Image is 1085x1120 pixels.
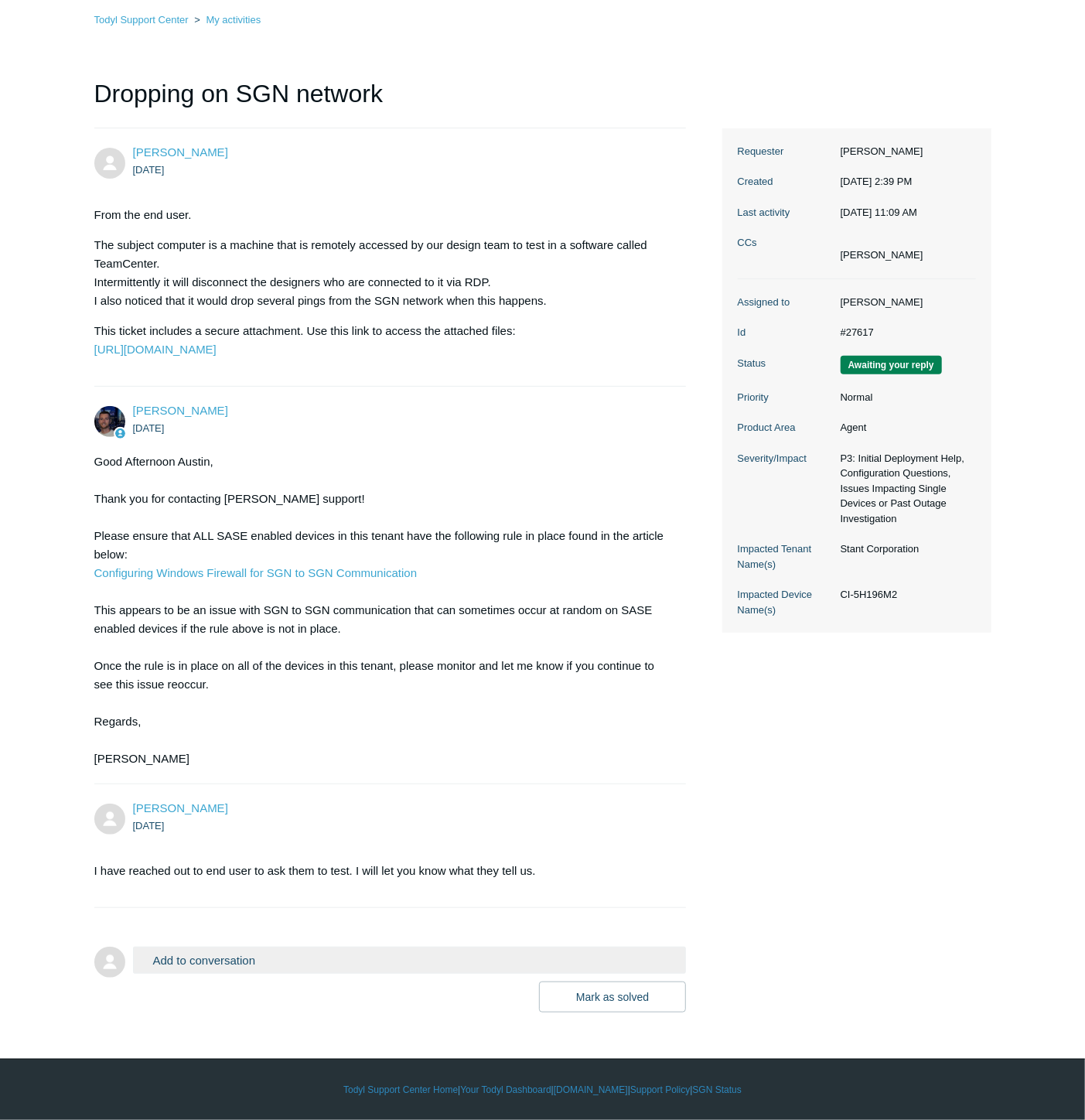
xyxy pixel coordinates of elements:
[94,343,217,356] a: [URL][DOMAIN_NAME]
[833,144,976,159] dd: [PERSON_NAME]
[133,801,228,814] span: Austin Pierce
[94,566,418,579] a: Configuring Windows Firewall for SGN to SGN Communication
[133,404,228,417] a: [PERSON_NAME]
[738,235,833,251] dt: CCs
[738,587,833,617] dt: Impacted Device Name(s)
[94,452,671,768] div: Good Afternoon Austin, Thank you for contacting [PERSON_NAME] support! Please ensure that ALL SAS...
[833,451,976,527] dd: P3: Initial Deployment Help, Configuration Questions, Issues Impacting Single Devices or Past Out...
[738,356,833,371] dt: Status
[833,420,976,435] dd: Agent
[841,176,913,187] time: 08/22/2025, 14:39
[841,356,942,374] span: We are waiting for you to respond
[94,322,671,359] p: This ticket includes a secure attachment. Use this link to access the attached files:
[630,1083,690,1097] a: Support Policy
[833,325,976,340] dd: #27617
[94,236,671,310] p: The subject computer is a machine that is remotely accessed by our design team to test in a softw...
[133,145,228,159] a: [PERSON_NAME]
[833,587,976,603] dd: CI-5H196M2
[833,390,976,405] dd: Normal
[133,947,687,974] button: Add to conversation
[841,207,917,218] time: 08/25/2025, 11:09
[841,248,923,263] li: Mike Huber
[738,541,833,572] dt: Impacted Tenant Name(s)
[833,541,976,557] dd: Stant Corporation
[206,14,261,26] a: My activities
[693,1083,742,1097] a: SGN Status
[539,982,686,1012] button: Mark as solved
[133,422,165,434] time: 08/22/2025, 14:44
[94,1083,991,1097] div: | | | |
[133,404,228,417] span: Connor Davis
[94,862,671,880] p: I have reached out to end user to ask them to test. I will let you know what they tell us.
[94,14,189,26] a: Todyl Support Center
[738,390,833,405] dt: Priority
[94,14,192,26] li: Todyl Support Center
[738,295,833,310] dt: Assigned to
[738,325,833,340] dt: Id
[133,801,228,814] a: [PERSON_NAME]
[738,174,833,190] dt: Created
[738,144,833,159] dt: Requester
[460,1083,551,1097] a: Your Todyl Dashboard
[94,75,687,128] h1: Dropping on SGN network
[554,1083,628,1097] a: [DOMAIN_NAME]
[191,14,261,26] li: My activities
[343,1083,458,1097] a: Todyl Support Center Home
[94,206,671,224] p: From the end user.
[738,420,833,435] dt: Product Area
[133,820,165,831] time: 08/25/2025, 08:45
[133,145,228,159] span: Austin Pierce
[738,451,833,466] dt: Severity/Impact
[738,205,833,220] dt: Last activity
[133,164,165,176] time: 08/22/2025, 14:39
[833,295,976,310] dd: [PERSON_NAME]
